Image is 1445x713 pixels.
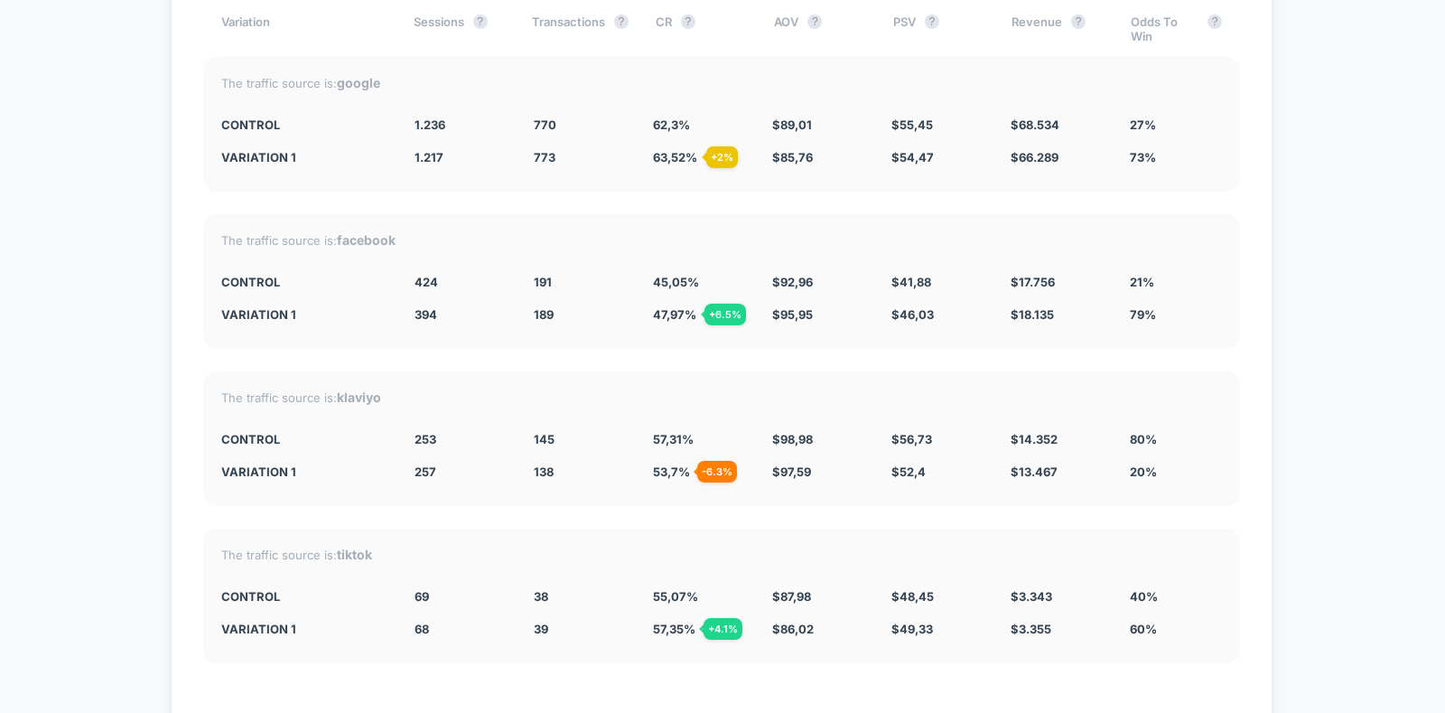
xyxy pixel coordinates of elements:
button: ? [473,14,488,29]
div: Variation 1 [221,464,387,479]
span: $ 56,73 [891,432,932,446]
span: $ 95,95 [772,307,813,322]
div: 27% [1130,117,1222,132]
span: 63,52 % [653,150,697,164]
div: + 2 % [706,146,738,168]
div: CONTROL [221,589,387,604]
div: CR [656,14,747,43]
div: The traffic source is: [221,232,1222,248]
div: Variation 1 [221,622,387,636]
div: Variation 1 [221,150,387,164]
span: 138 [534,464,554,479]
span: $ 97,59 [772,464,811,479]
div: The traffic source is: [221,75,1222,90]
div: CONTROL [221,117,387,132]
span: $ 92,96 [772,275,813,289]
span: 68 [415,622,429,636]
strong: klaviyo [337,389,381,405]
button: ? [1207,14,1222,29]
span: $ 41,88 [891,275,931,289]
span: 53,7 % [653,464,690,479]
button: ? [807,14,822,29]
span: 57,31 % [653,432,694,446]
span: 1.217 [415,150,443,164]
span: $ 66.289 [1011,150,1058,164]
div: The traffic source is: [221,547,1222,562]
div: Revenue [1011,14,1103,43]
span: 773 [534,150,555,164]
div: Transactions [532,14,629,43]
strong: facebook [337,232,396,248]
button: ? [681,14,695,29]
div: Odds To Win [1131,14,1222,43]
div: 79% [1130,307,1222,322]
div: 20% [1130,464,1222,479]
span: 145 [534,432,555,446]
span: $ 89,01 [772,117,812,132]
span: 45,05 % [653,275,699,289]
div: CONTROL [221,275,387,289]
span: $ 55,45 [891,117,933,132]
span: $ 85,76 [772,150,813,164]
div: - 6.3 % [697,461,737,483]
span: 424 [415,275,438,289]
div: 73% [1130,150,1222,164]
span: 62,3 % [653,117,690,132]
span: 69 [415,589,429,604]
strong: google [337,75,380,90]
span: 57,35 % [653,622,695,636]
span: 257 [415,464,436,479]
span: 189 [534,307,554,322]
div: Variation [221,14,387,43]
span: 39 [534,622,548,636]
span: $ 13.467 [1011,464,1058,479]
span: 47,97 % [653,307,696,322]
div: CONTROL [221,432,387,446]
div: The traffic source is: [221,389,1222,405]
span: $ 98,98 [772,432,813,446]
span: $ 48,45 [891,589,934,604]
div: 40% [1130,589,1222,604]
span: 55,07 % [653,589,698,604]
div: Variation 1 [221,307,387,322]
span: $ 86,02 [772,622,814,636]
span: $ 18.135 [1011,307,1054,322]
span: $ 52,4 [891,464,926,479]
strong: tiktok [337,547,372,562]
span: $ 3.355 [1011,622,1051,636]
div: PSV [893,14,984,43]
span: 394 [415,307,437,322]
span: $ 3.343 [1011,589,1052,604]
div: AOV [774,14,865,43]
div: + 4.1 % [704,618,742,640]
span: 1.236 [415,117,445,132]
button: ? [925,14,939,29]
span: $ 54,47 [891,150,934,164]
span: $ 46,03 [891,307,934,322]
button: ? [614,14,629,29]
span: $ 17.756 [1011,275,1055,289]
div: 60% [1130,622,1222,636]
span: 253 [415,432,436,446]
span: $ 49,33 [891,622,933,636]
div: 80% [1130,432,1222,446]
span: 38 [534,589,548,604]
div: Sessions [414,14,505,43]
span: 191 [534,275,552,289]
div: + 6.5 % [704,304,746,325]
div: 21% [1130,275,1222,289]
span: $ 68.534 [1011,117,1059,132]
button: ? [1071,14,1086,29]
span: $ 87,98 [772,589,811,604]
span: $ 14.352 [1011,432,1058,446]
span: 770 [534,117,556,132]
